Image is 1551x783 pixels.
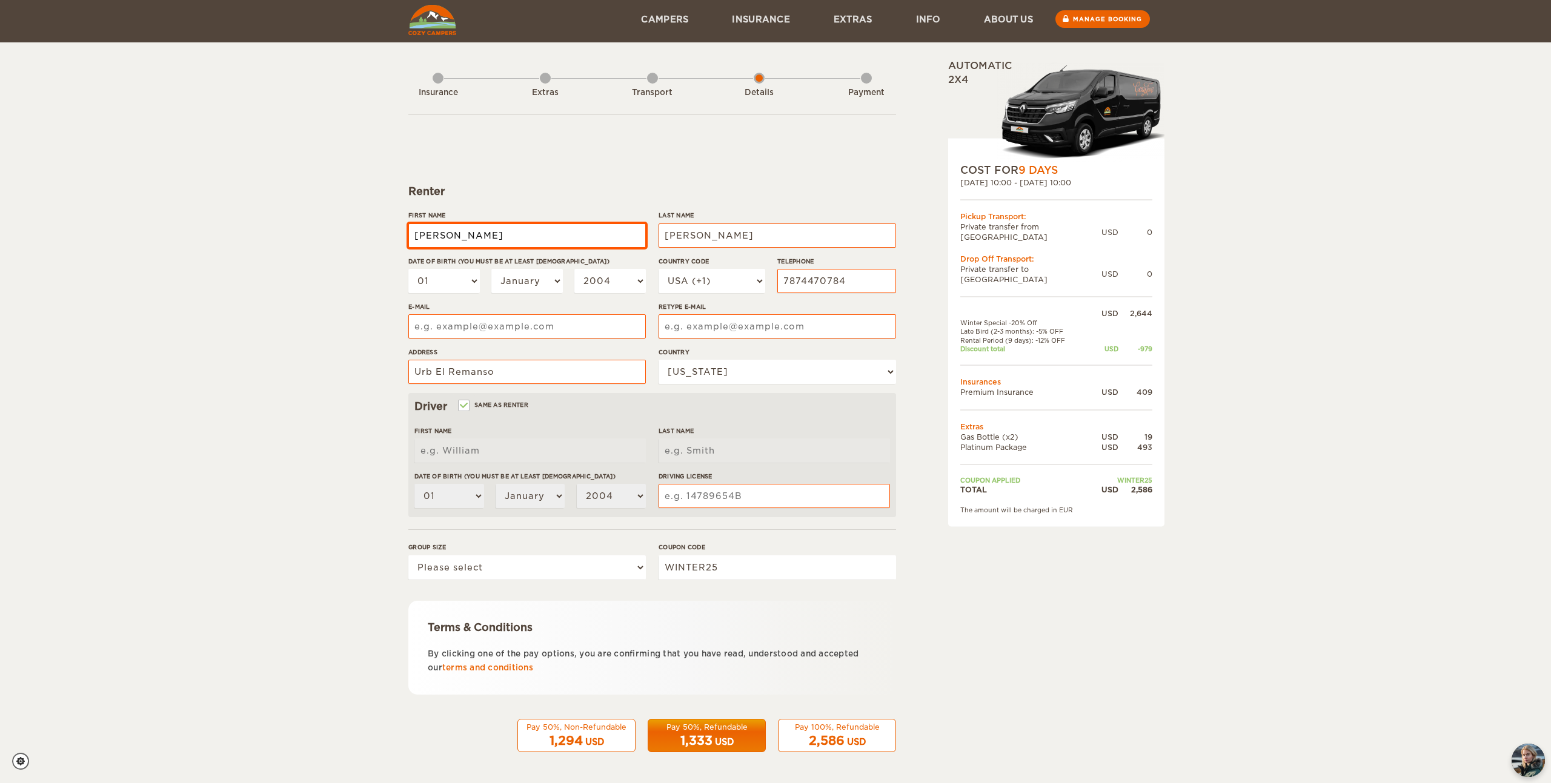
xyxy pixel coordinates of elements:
[428,620,877,635] div: Terms & Conditions
[960,263,1101,284] td: Private transfer to [GEOGRAPHIC_DATA]
[659,543,896,552] label: Coupon code
[960,387,1089,397] td: Premium Insurance
[1089,344,1118,352] div: USD
[659,211,896,220] label: Last Name
[847,736,866,748] div: USD
[680,733,712,748] span: 1,333
[1118,344,1152,352] div: -979
[960,484,1089,495] td: TOTAL
[408,543,646,552] label: Group size
[1089,431,1118,441] div: USD
[1118,269,1152,279] div: 0
[619,87,686,99] div: Transport
[459,399,528,411] label: Same as renter
[809,733,845,748] span: 2,586
[960,211,1152,222] div: Pickup Transport:
[414,438,646,463] input: e.g. William
[1089,387,1118,397] div: USD
[1118,431,1152,441] div: 19
[1118,387,1152,397] div: 409
[512,87,579,99] div: Extras
[585,736,604,748] div: USD
[408,314,646,339] input: e.g. example@example.com
[960,421,1152,431] td: Extras
[1089,441,1118,452] div: USD
[960,475,1089,484] td: Coupon applied
[659,348,896,357] label: Country
[960,319,1089,327] td: Winter Special -20% Off
[960,377,1152,387] td: Insurances
[948,59,1164,163] div: Automatic 2x4
[12,753,37,770] a: Cookie settings
[1055,10,1150,28] a: Manage booking
[960,222,1101,242] td: Private transfer from [GEOGRAPHIC_DATA]
[1118,308,1152,319] div: 2,644
[442,663,533,672] a: terms and conditions
[459,403,467,411] input: Same as renter
[1089,475,1152,484] td: WINTER25
[1118,441,1152,452] div: 493
[648,719,766,753] button: Pay 50%, Refundable 1,333 USD
[1018,164,1058,176] span: 9 Days
[659,484,890,508] input: e.g. 14789654B
[408,5,456,35] img: Cozy Campers
[1089,484,1118,495] div: USD
[517,719,636,753] button: Pay 50%, Non-Refundable 1,294 USD
[659,257,765,266] label: Country Code
[659,314,896,339] input: e.g. example@example.com
[414,472,646,481] label: Date of birth (You must be at least [DEMOGRAPHIC_DATA])
[960,162,1152,177] div: COST FOR
[659,223,896,248] input: e.g. Smith
[997,62,1164,162] img: Langur-m-c-logo-2.png
[1512,744,1545,777] img: Freyja at Cozy Campers
[960,431,1089,441] td: Gas Bottle (x2)
[1118,226,1152,237] div: 0
[525,722,628,732] div: Pay 50%, Non-Refundable
[726,87,792,99] div: Details
[408,211,646,220] label: First Name
[414,426,646,435] label: First Name
[659,438,890,463] input: e.g. Smith
[656,722,758,732] div: Pay 50%, Refundable
[408,257,646,266] label: Date of birth (You must be at least [DEMOGRAPHIC_DATA])
[786,722,888,732] div: Pay 100%, Refundable
[960,177,1152,188] div: [DATE] 10:00 - [DATE] 10:00
[659,472,890,481] label: Driving License
[408,184,896,199] div: Renter
[1118,484,1152,495] div: 2,586
[777,257,896,266] label: Telephone
[1512,744,1545,777] button: chat-button
[960,335,1089,344] td: Rental Period (9 days): -12% OFF
[408,360,646,384] input: e.g. Street, City, Zip Code
[428,647,877,675] p: By clicking one of the pay options, you are confirming that you have read, understood and accepte...
[1101,269,1118,279] div: USD
[777,269,896,293] input: e.g. 1 234 567 890
[960,253,1152,263] div: Drop Off Transport:
[1089,308,1118,319] div: USD
[408,223,646,248] input: e.g. William
[960,327,1089,335] td: Late Bird (2-3 months): -5% OFF
[408,348,646,357] label: Address
[960,441,1089,452] td: Platinum Package
[833,87,900,99] div: Payment
[960,344,1089,352] td: Discount total
[1101,226,1118,237] div: USD
[408,302,646,311] label: E-mail
[414,399,890,414] div: Driver
[778,719,896,753] button: Pay 100%, Refundable 2,586 USD
[550,733,583,748] span: 1,294
[405,87,471,99] div: Insurance
[659,426,890,435] label: Last Name
[715,736,734,748] div: USD
[659,302,896,311] label: Retype E-mail
[960,506,1152,514] div: The amount will be charged in EUR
